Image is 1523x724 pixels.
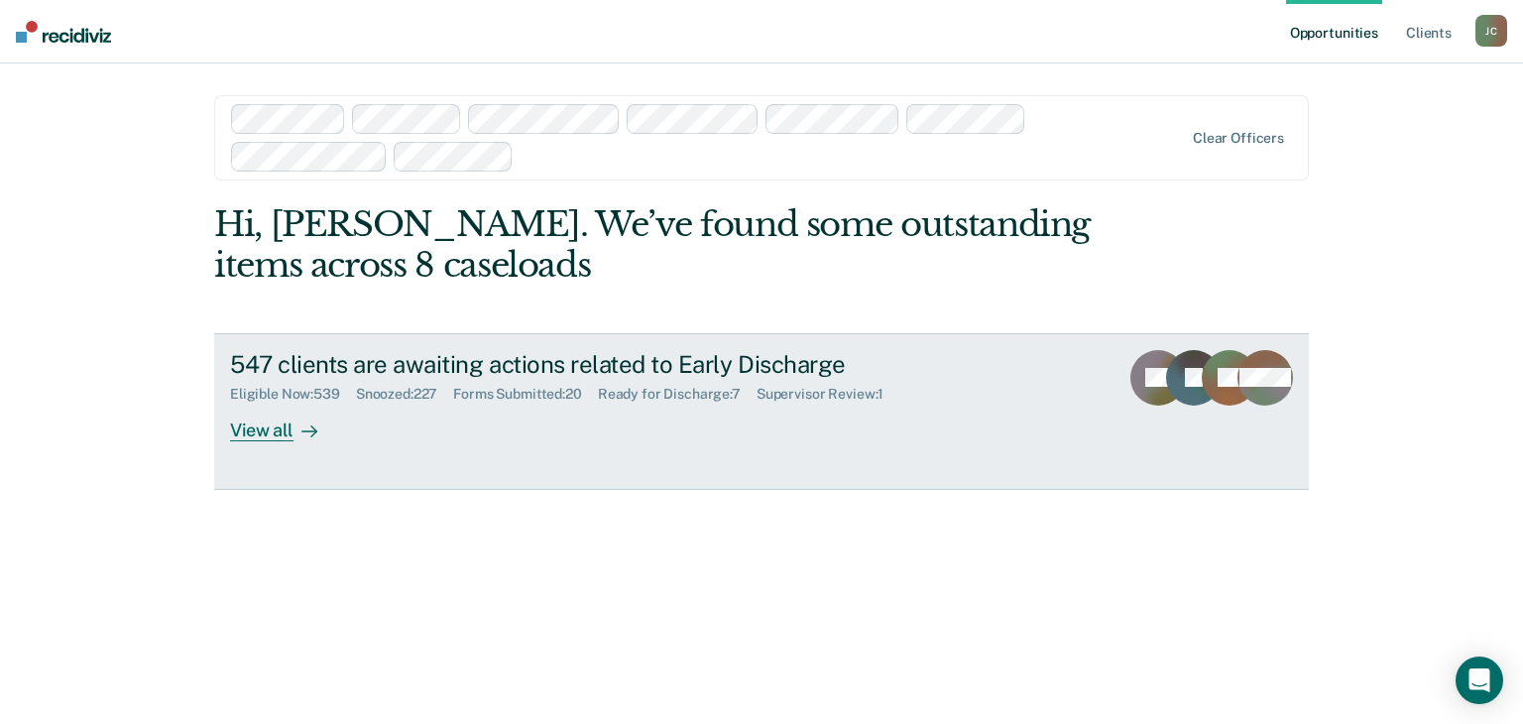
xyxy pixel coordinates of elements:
div: View all [230,403,341,441]
div: 547 clients are awaiting actions related to Early Discharge [230,350,926,379]
button: JC [1475,15,1507,47]
a: 547 clients are awaiting actions related to Early DischargeEligible Now:539Snoozed:227Forms Submi... [214,333,1309,490]
div: Clear officers [1193,130,1284,147]
div: Open Intercom Messenger [1456,657,1503,704]
div: Ready for Discharge : 7 [598,386,757,403]
div: Supervisor Review : 1 [757,386,899,403]
div: Snoozed : 227 [356,386,454,403]
img: Recidiviz [16,21,111,43]
div: J C [1475,15,1507,47]
div: Hi, [PERSON_NAME]. We’ve found some outstanding items across 8 caseloads [214,204,1090,286]
div: Forms Submitted : 20 [453,386,598,403]
div: Eligible Now : 539 [230,386,356,403]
